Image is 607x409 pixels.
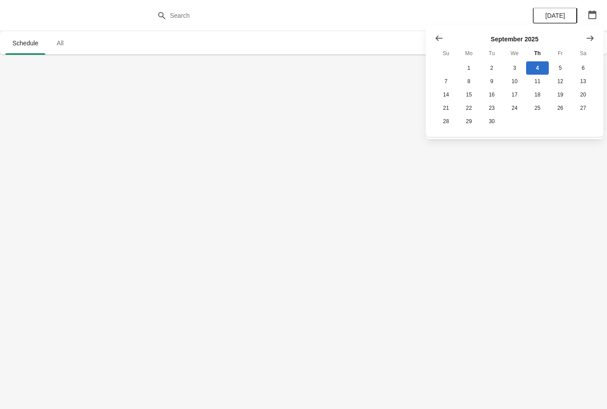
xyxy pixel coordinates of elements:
[435,45,457,61] th: Sunday
[435,115,457,128] button: Sunday September 28 2025
[503,101,526,115] button: Wednesday September 24 2025
[457,101,480,115] button: Monday September 22 2025
[572,45,595,61] th: Saturday
[435,75,457,88] button: Sunday September 7 2025
[457,61,480,75] button: Monday September 1 2025
[549,61,571,75] button: Friday September 5 2025
[503,45,526,61] th: Wednesday
[480,115,503,128] button: Tuesday September 30 2025
[480,61,503,75] button: Tuesday September 2 2025
[572,75,595,88] button: Saturday September 13 2025
[503,88,526,101] button: Wednesday September 17 2025
[457,75,480,88] button: Monday September 8 2025
[480,88,503,101] button: Tuesday September 16 2025
[549,45,571,61] th: Friday
[457,88,480,101] button: Monday September 15 2025
[572,101,595,115] button: Saturday September 27 2025
[431,30,447,46] button: Show previous month, August 2025
[480,101,503,115] button: Tuesday September 23 2025
[480,45,503,61] th: Tuesday
[435,101,457,115] button: Sunday September 21 2025
[549,75,571,88] button: Friday September 12 2025
[582,30,598,46] button: Show next month, October 2025
[526,45,549,61] th: Thursday
[526,101,549,115] button: Thursday September 25 2025
[5,35,45,51] span: Schedule
[572,61,595,75] button: Saturday September 6 2025
[545,12,565,19] span: [DATE]
[503,75,526,88] button: Wednesday September 10 2025
[503,61,526,75] button: Wednesday September 3 2025
[170,8,455,24] input: Search
[549,88,571,101] button: Friday September 19 2025
[572,88,595,101] button: Saturday September 20 2025
[435,88,457,101] button: Sunday September 14 2025
[457,45,480,61] th: Monday
[526,75,549,88] button: Thursday September 11 2025
[526,61,549,75] button: Today Thursday September 4 2025
[526,88,549,101] button: Thursday September 18 2025
[533,8,577,24] button: [DATE]
[457,115,480,128] button: Monday September 29 2025
[549,101,571,115] button: Friday September 26 2025
[49,35,71,51] span: All
[480,75,503,88] button: Tuesday September 9 2025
